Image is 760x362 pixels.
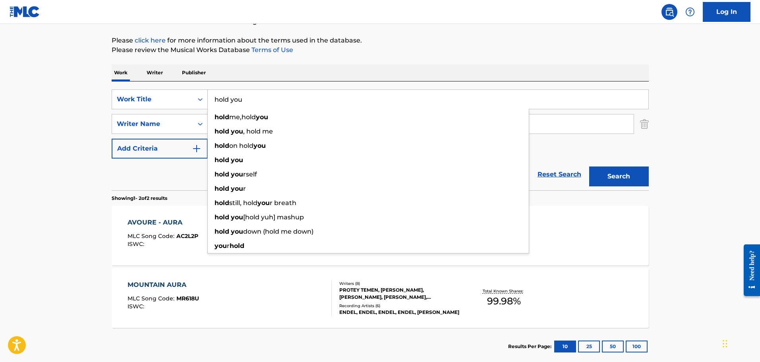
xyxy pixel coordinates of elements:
strong: hold [215,170,229,178]
span: 99.98 % [487,294,521,308]
span: still, hold [229,199,257,207]
strong: you [231,228,243,235]
strong: hold [215,228,229,235]
span: , hold me [243,128,273,135]
p: Publisher [180,64,208,81]
span: rself [243,170,257,178]
a: MOUNTAIN AURAMLC Song Code:MR618UISWC:Writers (8)PROTEY TEMEN, [PERSON_NAME], [PERSON_NAME], [PER... [112,268,649,328]
p: Total Known Shares: [483,288,525,294]
p: Please for more information about the terms used in the database. [112,36,649,45]
form: Search Form [112,89,649,190]
strong: you [215,242,227,250]
span: AC2L2P [176,232,198,240]
button: 25 [578,341,600,352]
strong: hold [215,128,229,135]
div: Recording Artists ( 6 ) [339,303,459,309]
strong: you [231,156,243,164]
a: Log In [703,2,750,22]
iframe: Chat Widget [720,324,760,362]
p: Showing 1 - 2 of 2 results [112,195,167,202]
iframe: Resource Center [738,238,760,302]
button: 100 [626,341,648,352]
button: 10 [554,341,576,352]
button: Search [589,166,649,186]
button: Add Criteria [112,139,208,159]
a: Public Search [661,4,677,20]
div: Work Title [117,95,188,104]
span: on hold [229,142,253,149]
img: 9d2ae6d4665cec9f34b9.svg [192,144,201,153]
a: AVOURE - AURAMLC Song Code:AC2L2PISWC: HoldWriters (1)KYRYLO PRYSTAVNYIRecording Artists (2)AVOUR... [112,206,649,265]
strong: you [253,142,266,149]
strong: you [231,170,243,178]
div: Drag [723,332,727,356]
p: Work [112,64,130,81]
div: ENDEL, ENDEL, ENDEL, ENDEL, [PERSON_NAME] [339,309,459,316]
div: AVOURE - AURA [128,218,198,227]
strong: hold [215,213,229,221]
span: r [243,185,246,192]
span: me,hold [229,113,256,121]
strong: hold [215,185,229,192]
strong: hold [215,199,229,207]
div: Writers ( 8 ) [339,281,459,287]
strong: you [256,113,268,121]
strong: hold [230,242,244,250]
strong: you [231,128,243,135]
strong: you [231,185,243,192]
a: click here [135,37,166,44]
span: [hold yuh] mashup [243,213,304,221]
span: MR618U [176,295,199,302]
strong: hold [215,142,229,149]
p: Results Per Page: [508,343,553,350]
p: Please review the Musical Works Database [112,45,649,55]
strong: hold [215,113,229,121]
span: ISWC : [128,303,146,310]
span: down (hold me down) [243,228,313,235]
span: r [227,242,230,250]
span: MLC Song Code : [128,295,176,302]
button: 50 [602,341,624,352]
img: MLC Logo [10,6,40,17]
div: Help [682,4,698,20]
strong: you [257,199,270,207]
div: PROTEY TEMEN, [PERSON_NAME], [PERSON_NAME], [PERSON_NAME], [PERSON_NAME], [PERSON_NAME] [PERSON_N... [339,287,459,301]
span: MLC Song Code : [128,232,176,240]
strong: hold [215,156,229,164]
div: Writer Name [117,119,188,129]
img: search [665,7,674,17]
span: r breath [270,199,296,207]
p: Writer [144,64,165,81]
div: MOUNTAIN AURA [128,280,199,290]
img: help [685,7,695,17]
a: Terms of Use [250,46,293,54]
strong: you [231,213,243,221]
img: Delete Criterion [640,114,649,134]
span: ISWC : [128,240,146,248]
a: Reset Search [534,166,585,183]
